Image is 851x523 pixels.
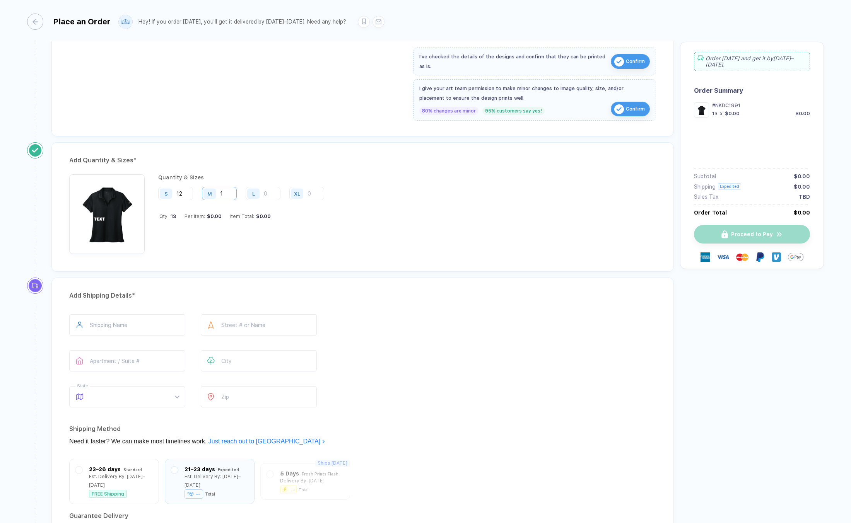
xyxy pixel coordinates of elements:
[694,173,716,179] div: Subtotal
[482,107,545,115] div: 95% customers say yes!
[69,290,656,302] div: Add Shipping Details
[185,489,203,499] div: --
[788,249,803,265] img: Google Pay
[208,438,325,445] a: Just reach out to [GEOGRAPHIC_DATA]
[185,213,222,219] div: Per Item:
[89,490,127,498] div: FREE Shipping
[171,465,248,498] div: 21–23 days ExpeditedEst. Delivery By: [DATE]–[DATE]--Total
[205,492,215,496] div: Total
[169,213,176,219] span: 13
[419,52,607,71] div: I've checked the details of the designs and confirm that they can be printed as is.
[701,252,710,262] img: express
[794,184,810,190] div: $0.00
[123,465,142,474] div: Standard
[694,184,716,190] div: Shipping
[696,104,707,116] img: e7564de9-0002-452a-81c2-53dc177e0d2c_nt_front_1754999890991.jpg
[119,15,132,29] img: user profile
[794,210,810,216] div: $0.00
[694,194,718,200] div: Sales Tax
[419,107,478,115] div: 80% changes are minor
[252,191,255,196] div: L
[159,213,176,219] div: Qty:
[185,472,248,489] div: Est. Delivery By: [DATE]–[DATE]
[614,104,624,114] img: icon
[694,87,810,94] div: Order Summary
[755,252,765,262] img: Paypal
[799,194,810,200] div: TBD
[164,191,168,196] div: S
[717,251,729,263] img: visa
[736,251,748,263] img: master-card
[772,252,781,262] img: Venmo
[718,183,741,190] div: Expedited
[694,210,727,216] div: Order Total
[694,52,810,71] div: Order [DATE] and get it by [DATE]–[DATE] .
[69,510,493,522] h2: Guarantee Delivery
[69,423,656,435] div: Shipping Method
[419,83,650,103] div: I give your art team permission to make minor changes to image quality, size, and/or placement to...
[794,173,810,179] div: $0.00
[725,111,740,116] div: $0.00
[73,178,141,246] img: e7564de9-0002-452a-81c2-53dc177e0d2c_nt_front_1754999890991.jpg
[719,111,723,116] div: x
[89,472,153,489] div: Est. Delivery By: [DATE]–[DATE]
[614,57,624,66] img: icon
[185,465,215,474] div: 21–23 days
[611,54,650,69] button: iconConfirm
[69,435,656,448] div: Need it faster? We can make most timelines work.
[795,111,810,116] div: $0.00
[75,465,153,498] div: 23–26 days StandardEst. Delivery By: [DATE]–[DATE]FREE Shipping
[230,213,271,219] div: Item Total:
[712,102,810,108] div: #NKDC1991
[254,213,271,219] div: $0.00
[158,174,330,181] div: Quantity & Sizes
[626,103,645,115] span: Confirm
[218,465,239,474] div: Expedited
[207,191,212,196] div: M
[626,55,645,68] span: Confirm
[712,111,718,116] div: 13
[69,154,656,167] div: Add Quantity & Sizes
[611,102,650,116] button: iconConfirm
[89,465,121,474] div: 23–26 days
[138,19,346,25] div: Hey! If you order [DATE], you'll get it delivered by [DATE]–[DATE]. Need any help?
[53,17,111,26] div: Place an Order
[294,191,300,196] div: XL
[205,213,222,219] div: $0.00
